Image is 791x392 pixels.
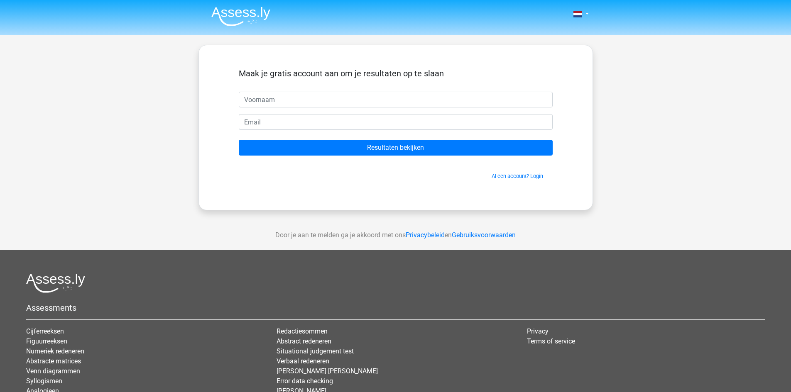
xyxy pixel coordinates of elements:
a: Gebruiksvoorwaarden [452,231,516,239]
a: Abstracte matrices [26,357,81,365]
a: Terms of service [527,337,575,345]
input: Email [239,114,553,130]
img: Assessly logo [26,273,85,293]
a: Abstract redeneren [277,337,331,345]
img: Assessly [211,7,270,26]
a: Error data checking [277,377,333,385]
a: Figuurreeksen [26,337,67,345]
a: Syllogismen [26,377,62,385]
a: Venn diagrammen [26,367,80,375]
a: Situational judgement test [277,347,354,355]
h5: Maak je gratis account aan om je resultaten op te slaan [239,68,553,78]
input: Voornaam [239,92,553,107]
a: Al een account? Login [492,173,543,179]
a: Privacy [527,327,549,335]
a: Verbaal redeneren [277,357,329,365]
h5: Assessments [26,303,765,313]
a: Privacybeleid [406,231,445,239]
input: Resultaten bekijken [239,140,553,156]
a: Cijferreeksen [26,327,64,335]
a: Numeriek redeneren [26,347,84,355]
a: [PERSON_NAME] [PERSON_NAME] [277,367,378,375]
a: Redactiesommen [277,327,328,335]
